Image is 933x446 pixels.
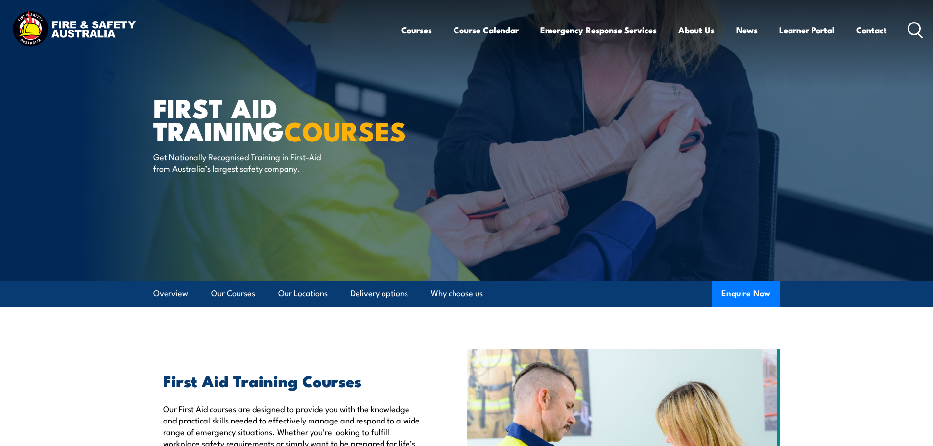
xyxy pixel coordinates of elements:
[779,17,835,43] a: Learner Portal
[454,17,519,43] a: Course Calendar
[284,110,406,150] strong: COURSES
[431,281,483,306] a: Why choose us
[736,17,758,43] a: News
[856,17,887,43] a: Contact
[153,281,188,306] a: Overview
[540,17,657,43] a: Emergency Response Services
[678,17,715,43] a: About Us
[401,17,432,43] a: Courses
[153,151,332,174] p: Get Nationally Recognised Training in First-Aid from Australia’s largest safety company.
[153,96,395,141] h1: First Aid Training
[278,281,328,306] a: Our Locations
[351,281,408,306] a: Delivery options
[211,281,255,306] a: Our Courses
[163,374,422,387] h2: First Aid Training Courses
[712,281,780,307] button: Enquire Now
